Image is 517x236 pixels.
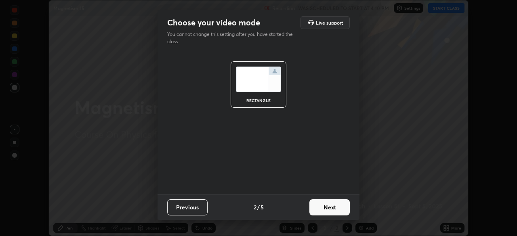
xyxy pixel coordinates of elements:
[167,31,298,45] p: You cannot change this setting after you have started the class
[309,199,350,215] button: Next
[236,67,281,92] img: normalScreenIcon.ae25ed63.svg
[254,203,256,211] h4: 2
[261,203,264,211] h4: 5
[167,17,260,28] h2: Choose your video mode
[167,199,208,215] button: Previous
[257,203,260,211] h4: /
[316,20,343,25] h5: Live support
[242,98,275,102] div: rectangle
